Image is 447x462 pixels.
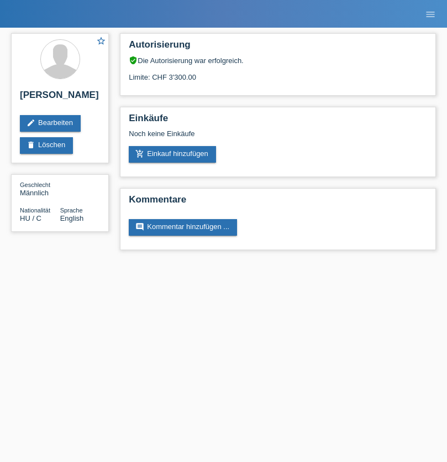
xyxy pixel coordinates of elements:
[20,90,100,106] h2: [PERSON_NAME]
[96,36,106,46] i: star_border
[129,56,427,65] div: Die Autorisierung war erfolgreich.
[129,65,427,81] div: Limite: CHF 3'300.00
[20,180,60,197] div: Männlich
[60,207,83,214] span: Sprache
[27,118,35,127] i: edit
[129,56,138,65] i: verified_user
[419,11,441,17] a: menu
[129,129,427,146] div: Noch keine Einkäufe
[135,222,144,231] i: comment
[60,214,84,222] span: English
[20,115,81,132] a: editBearbeiten
[425,9,436,20] i: menu
[135,149,144,158] i: add_shopping_cart
[20,207,50,214] span: Nationalität
[27,141,35,149] i: delete
[129,39,427,56] h2: Autorisierung
[129,194,427,211] h2: Kommentare
[129,113,427,129] h2: Einkäufe
[129,146,216,163] a: add_shopping_cartEinkauf hinzufügen
[96,36,106,48] a: star_border
[129,219,237,236] a: commentKommentar hinzufügen ...
[20,181,50,188] span: Geschlecht
[20,214,41,222] span: Ungarn / C / 01.08.2021
[20,137,73,154] a: deleteLöschen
